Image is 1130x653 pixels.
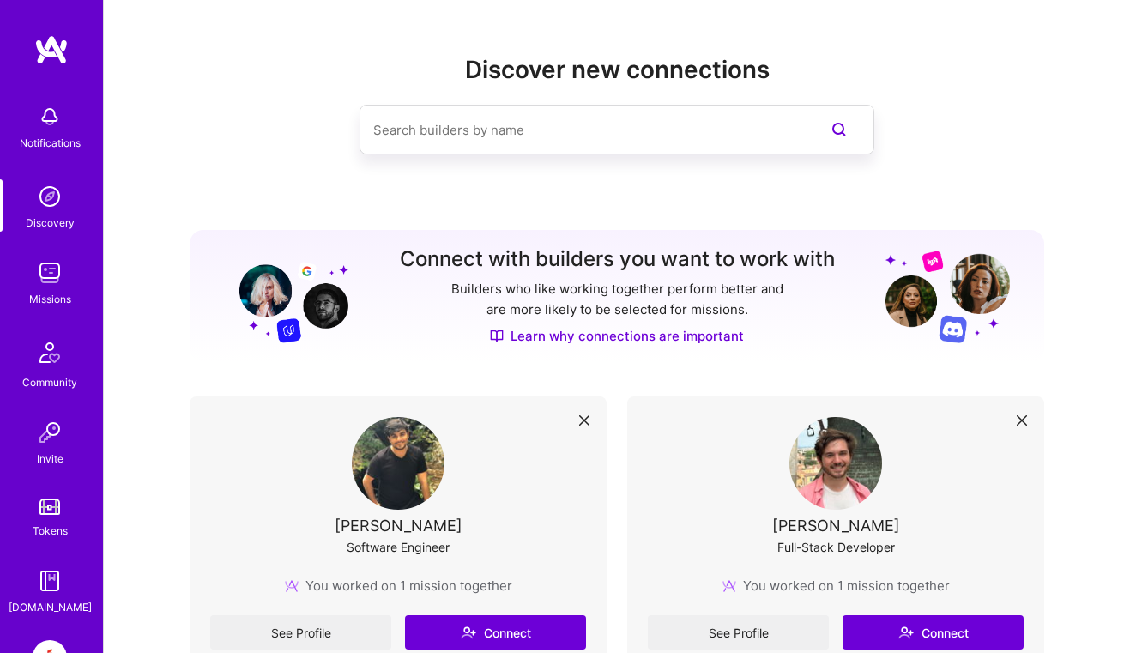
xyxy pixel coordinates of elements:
div: Invite [37,450,63,468]
button: Connect [843,615,1024,650]
img: tokens [39,499,60,515]
i: icon Close [579,415,589,426]
a: See Profile [648,615,829,650]
div: Tokens [33,522,68,540]
img: logo [34,34,69,65]
img: teamwork [33,256,67,290]
img: Discover [490,329,504,343]
i: icon Connect [461,625,476,640]
div: Discovery [26,214,75,232]
p: Builders who like working together perform better and are more likely to be selected for missions. [448,279,787,320]
img: Grow your network [224,249,348,343]
div: Missions [29,290,71,308]
h3: Connect with builders you want to work with [400,247,835,272]
img: guide book [33,564,67,598]
div: [DOMAIN_NAME] [9,598,92,616]
div: [PERSON_NAME] [772,517,900,535]
input: Search builders by name [373,108,792,152]
a: Learn why connections are important [490,327,744,345]
a: See Profile [210,615,391,650]
img: bell [33,100,67,134]
div: Full-Stack Developer [777,538,895,556]
img: mission icon [285,579,299,593]
div: You worked on 1 mission together [285,577,512,595]
img: Grow your network [885,250,1010,343]
div: Community [22,373,77,391]
img: User Avatar [352,417,444,510]
div: [PERSON_NAME] [335,517,462,535]
img: discovery [33,179,67,214]
div: Software Engineer [347,538,450,556]
img: Community [29,332,70,373]
div: You worked on 1 mission together [722,577,950,595]
img: Invite [33,415,67,450]
i: icon Connect [898,625,914,640]
button: Connect [405,615,586,650]
h2: Discover new connections [190,56,1044,84]
img: User Avatar [789,417,882,510]
div: Notifications [20,134,81,152]
i: icon Close [1017,415,1027,426]
img: mission icon [722,579,736,593]
i: icon SearchPurple [829,119,849,140]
